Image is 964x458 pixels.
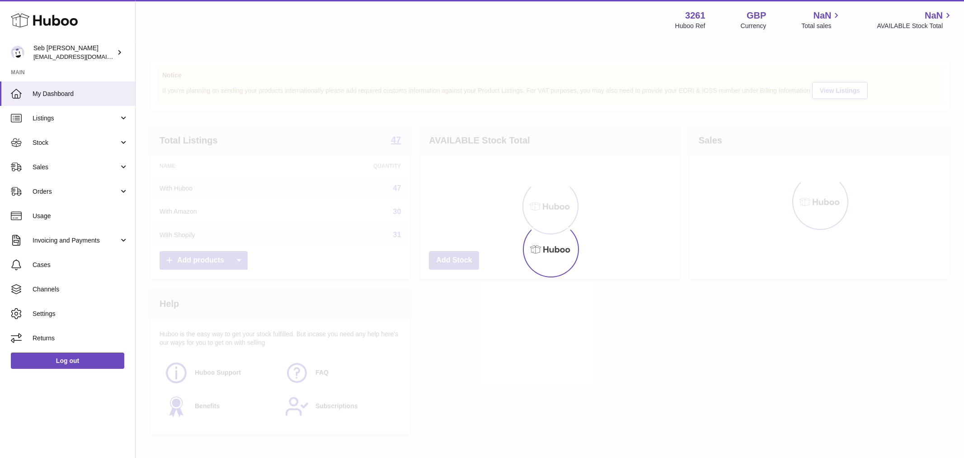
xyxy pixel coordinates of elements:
div: Seb [PERSON_NAME] [33,44,115,61]
a: Log out [11,353,124,369]
span: Sales [33,163,119,172]
span: Total sales [801,22,842,30]
a: NaN Total sales [801,10,842,30]
span: Cases [33,261,128,269]
img: internalAdmin-3261@internal.huboo.com [11,46,24,59]
div: Huboo Ref [675,22,705,30]
span: My Dashboard [33,90,128,98]
span: NaN [925,10,943,22]
div: Currency [741,22,766,30]
span: AVAILABLE Stock Total [877,22,953,30]
span: Returns [33,334,128,343]
span: Channels [33,285,128,294]
span: Listings [33,114,119,123]
span: Settings [33,310,128,318]
strong: GBP [747,10,766,22]
span: [EMAIL_ADDRESS][DOMAIN_NAME] [33,53,133,60]
span: Invoicing and Payments [33,236,119,245]
strong: 3261 [685,10,705,22]
span: Stock [33,138,119,147]
a: NaN AVAILABLE Stock Total [877,10,953,30]
span: NaN [813,10,831,22]
span: Orders [33,187,119,196]
span: Usage [33,212,128,220]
